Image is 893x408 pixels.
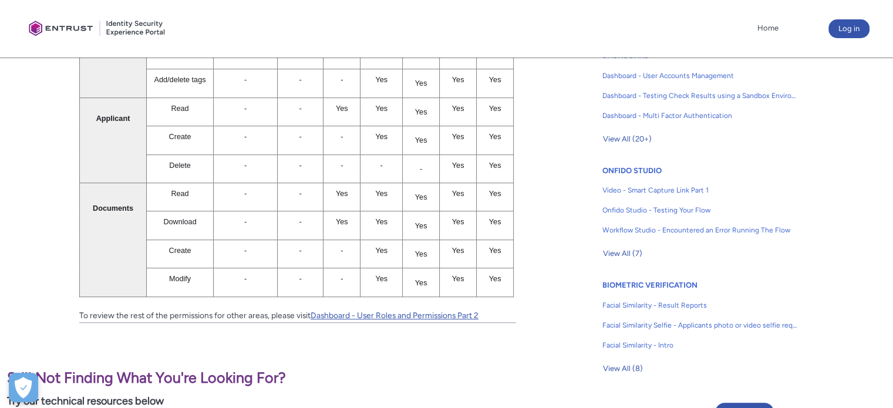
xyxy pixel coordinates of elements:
span: Facial Similarity Selfie - Applicants photo or video selfie requirements [602,320,797,331]
a: BIOMETRIC VERIFICATION [602,281,697,289]
span: Yes [375,247,387,255]
span: Yes [489,76,501,84]
span: Yes [489,247,501,255]
span: Yes [489,133,501,141]
span: Modify [169,275,191,283]
span: Yes [489,190,501,198]
div: Cookie Preferences [9,373,38,402]
span: Yes [375,275,387,283]
span: Download [163,218,196,226]
span: Yes [415,136,427,144]
span: Yes [452,218,464,226]
span: Read [171,190,188,198]
span: Yes [452,161,464,170]
span: - [341,161,343,170]
span: - [244,104,247,113]
span: Yes [336,104,348,113]
span: Create [169,247,191,255]
span: Facial Similarity - Result Reports [602,300,797,311]
span: - [380,161,383,170]
span: - [244,190,247,198]
span: View All (8) [603,360,643,377]
span: Workflow Studio - Encountered an Error Running The Flow [602,225,797,235]
span: Onfido Studio - Testing Your Flow [602,205,797,215]
span: Add/delete tags [154,76,206,84]
span: Yes [336,190,348,198]
span: Yes [375,76,387,84]
span: Yes [452,247,464,255]
a: Facial Similarity Selfie - Applicants photo or video selfie requirements [602,315,797,335]
span: Yes [489,104,501,113]
span: - [420,51,422,59]
span: - [244,218,247,226]
a: Onfido Studio - Testing Your Flow [602,200,797,220]
span: Documents [93,204,133,213]
span: - [420,165,422,173]
span: - [299,190,301,198]
span: Yes [489,275,501,283]
a: Workflow Studio - Encountered an Error Running The Flow [602,220,797,240]
span: Yes [375,133,387,141]
span: View All (7) [603,245,642,262]
span: - [299,104,301,113]
span: - [244,275,247,283]
span: - [244,161,247,170]
span: - [299,161,301,170]
span: Yes [336,218,348,226]
button: View All (7) [602,244,643,263]
a: Dashboard - Testing Check Results using a Sandbox Environment [602,86,797,106]
span: Yes [375,104,387,113]
a: Facial Similarity - Intro [602,335,797,355]
a: Home [754,19,781,37]
span: - [299,76,301,84]
span: Yes [489,161,501,170]
a: ONFIDO STUDIO [602,166,662,175]
a: Video - Smart Capture Link Part 1 [602,180,797,200]
span: Dashboard - Testing Check Results using a Sandbox Environment [602,90,797,101]
span: Dashboard - User Accounts Management [602,70,797,81]
button: View All (20+) [602,130,652,149]
span: Dashboard - Multi Factor Authentication [602,110,797,121]
span: Yes [452,104,464,113]
a: Dashboard - Multi Factor Authentication [602,106,797,126]
span: - [341,275,343,283]
span: - [244,76,247,84]
span: Yes [415,250,427,258]
span: Yes [375,218,387,226]
span: Yes [415,108,427,116]
span: Video - Smart Capture Link Part 1 [602,185,797,195]
span: Yes [375,190,387,198]
button: Open Preferences [9,373,38,402]
a: Dashboard - User Roles and Permissions Part 2 [311,311,478,320]
span: - [244,247,247,255]
span: Yes [415,279,427,287]
a: Dashboard - User Accounts Management [602,66,797,86]
span: Read [171,104,188,113]
span: Yes [415,79,427,87]
span: - [299,218,301,226]
span: Yes [452,275,464,283]
span: Delete [169,161,191,170]
span: - [244,133,247,141]
span: Yes [452,133,464,141]
span: Yes [489,218,501,226]
span: - [341,133,343,141]
span: - [299,133,301,141]
span: Yes [452,76,464,84]
span: Applicant [96,114,130,123]
p: Still Not Finding What You're Looking For? [7,367,588,389]
button: View All (8) [602,359,643,378]
span: Facial Similarity - Intro [602,340,797,350]
span: Yes [415,193,427,201]
span: - [299,247,301,255]
span: - [341,76,343,84]
span: View All (20+) [603,130,652,148]
span: Create [169,133,191,141]
span: - [341,247,343,255]
span: Yes [415,222,427,230]
span: - [299,275,301,283]
span: Yes [452,190,464,198]
button: Log in [828,19,870,38]
a: Facial Similarity - Result Reports [602,295,797,315]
